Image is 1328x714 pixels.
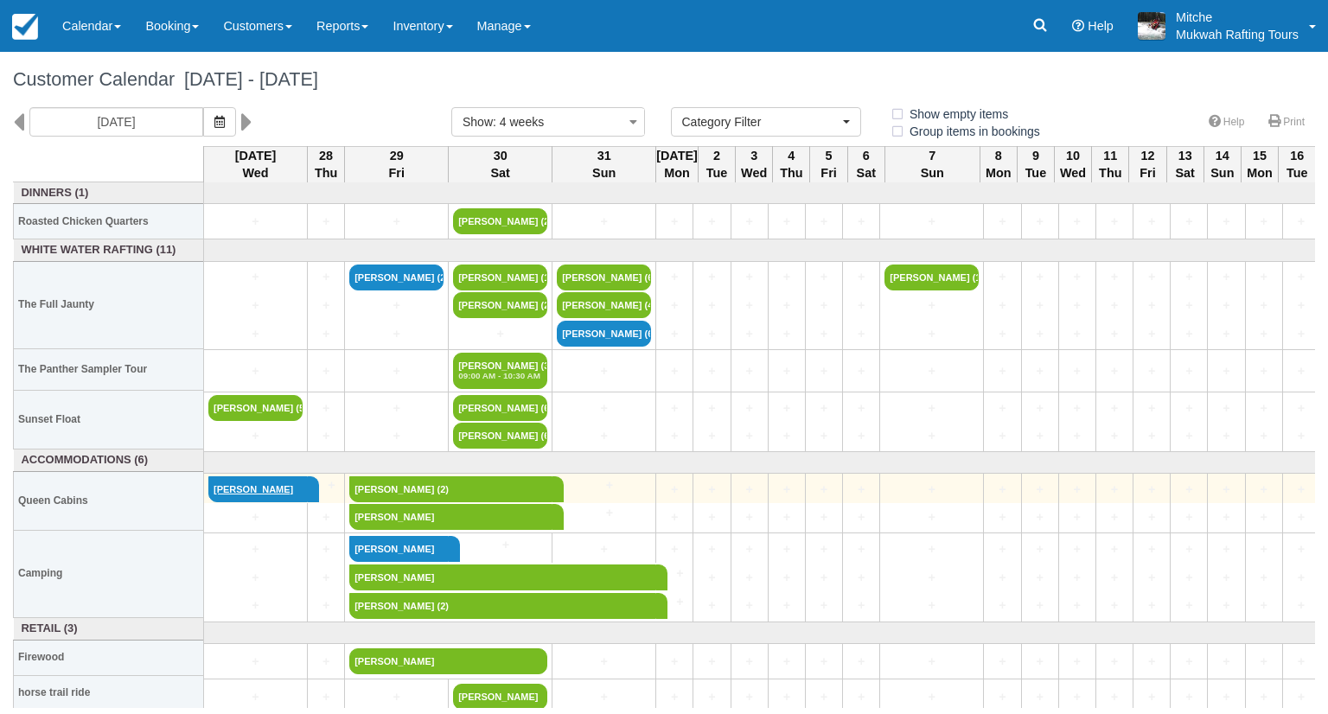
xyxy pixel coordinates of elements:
a: + [810,427,838,445]
a: + [208,540,303,558]
a: + [1287,427,1315,445]
a: + [1287,213,1315,231]
a: + [1101,481,1128,499]
a: + [1026,508,1054,526]
a: + [661,540,688,558]
a: + [847,362,875,380]
a: + [661,213,688,231]
a: + [773,213,801,231]
a: + [847,268,875,286]
a: + [1250,325,1278,343]
a: + [810,481,838,499]
a: + [1026,481,1054,499]
a: + [1026,569,1054,587]
a: + [449,536,548,554]
a: + [1138,427,1165,445]
a: + [453,325,547,343]
a: + [884,325,979,343]
a: + [312,399,340,418]
a: + [698,213,725,231]
a: + [208,268,303,286]
a: + [1063,481,1091,499]
a: White Water Rafting (11) [18,242,200,258]
a: [PERSON_NAME] (6) [557,321,651,347]
a: + [884,213,979,231]
a: + [312,596,340,615]
a: + [1175,569,1203,587]
a: + [1026,399,1054,418]
a: [PERSON_NAME] (2) [349,265,444,290]
a: + [1063,362,1091,380]
a: + [810,596,838,615]
a: + [1026,325,1054,343]
a: + [557,540,651,558]
a: + [847,213,875,231]
span: Category Filter [682,113,839,131]
a: + [312,688,340,706]
p: Mukwah Rafting Tours [1176,26,1299,43]
a: + [208,596,303,615]
a: + [1063,268,1091,286]
a: + [884,508,979,526]
a: + [1212,325,1240,343]
a: + [1287,399,1315,418]
a: + [847,427,875,445]
a: + [1287,268,1315,286]
a: + [698,688,725,706]
a: + [312,296,340,315]
a: + [312,508,340,526]
a: + [1175,268,1203,286]
a: [PERSON_NAME] (6) [453,423,547,449]
a: + [884,596,979,615]
a: + [1175,540,1203,558]
a: + [698,268,725,286]
button: Category Filter [671,107,861,137]
a: + [736,268,763,286]
a: + [1026,296,1054,315]
a: + [1138,213,1165,231]
a: + [773,296,801,315]
a: + [308,476,341,494]
a: + [847,399,875,418]
a: + [349,325,444,343]
a: + [349,688,444,706]
a: + [1101,569,1128,587]
a: + [773,653,801,671]
a: + [1063,596,1091,615]
a: + [1063,399,1091,418]
a: + [208,296,303,315]
a: + [1138,508,1165,526]
a: + [884,653,979,671]
a: + [1175,296,1203,315]
a: + [847,508,875,526]
a: Retail (3) [18,621,200,637]
a: + [1250,569,1278,587]
a: + [1287,540,1315,558]
a: + [1250,508,1278,526]
a: Print [1258,110,1315,135]
a: + [810,653,838,671]
a: + [1138,296,1165,315]
a: + [1175,653,1203,671]
a: + [698,399,725,418]
a: [PERSON_NAME] (6) [453,395,547,421]
a: + [1250,213,1278,231]
a: + [1026,268,1054,286]
a: + [1212,399,1240,418]
a: + [698,481,725,499]
a: + [1212,653,1240,671]
a: + [1212,596,1240,615]
a: + [1287,653,1315,671]
a: + [884,540,979,558]
a: + [1138,399,1165,418]
a: + [773,481,801,499]
a: + [810,399,838,418]
a: + [1250,362,1278,380]
a: [PERSON_NAME] (5) [208,395,303,421]
a: + [1250,540,1278,558]
a: + [552,504,652,522]
a: + [773,596,801,615]
a: + [736,325,763,343]
a: + [557,399,651,418]
a: + [1250,296,1278,315]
